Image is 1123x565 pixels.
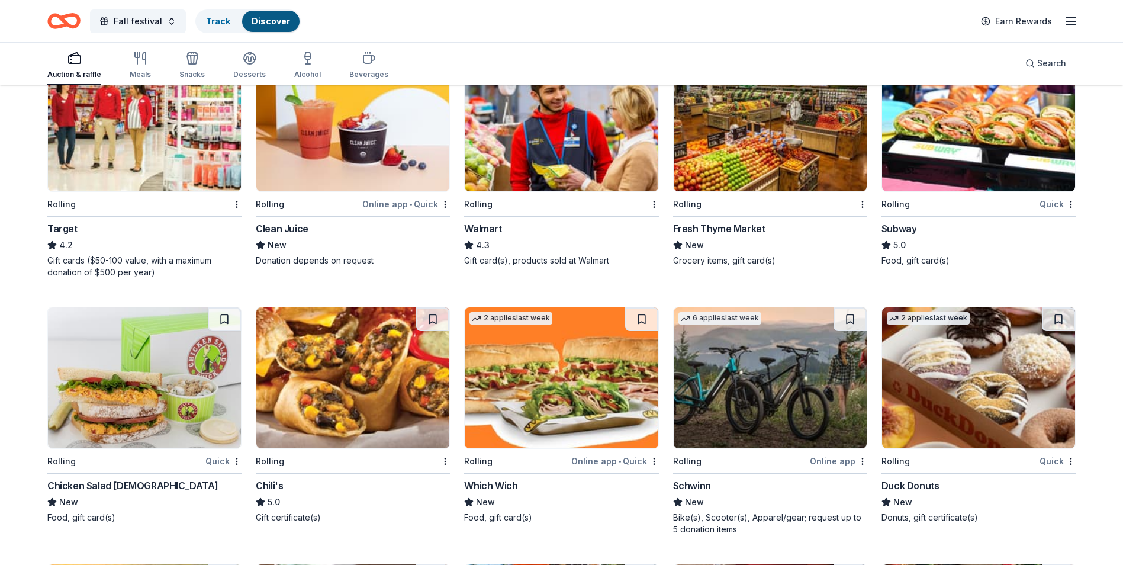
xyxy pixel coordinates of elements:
div: Rolling [464,197,493,211]
button: TrackDiscover [195,9,301,33]
a: Image for Fresh Thyme MarketRollingFresh Thyme MarketNewGrocery items, gift card(s) [673,50,867,267]
div: Rolling [256,454,284,468]
div: Clean Juice [256,221,308,236]
div: Gift certificate(s) [256,512,450,524]
a: Image for Subway1 applylast weekRollingQuickSubway5.0Food, gift card(s) [881,50,1076,267]
a: Image for Duck Donuts2 applieslast weekRollingQuickDuck DonutsNewDonuts, gift certificate(s) [881,307,1076,524]
a: Image for Schwinn6 applieslast weekRollingOnline appSchwinnNewBike(s), Scooter(s), Apparel/gear; ... [673,307,867,535]
img: Image for Chili's [256,307,449,448]
div: Chicken Salad [DEMOGRAPHIC_DATA] [47,479,218,493]
div: Fresh Thyme Market [673,221,765,236]
a: Image for Which Wich2 applieslast weekRollingOnline app•QuickWhich WichNewFood, gift card(s) [464,307,658,524]
div: Quick [205,454,242,468]
div: Auction & raffle [47,70,101,79]
div: 6 applies last week [678,312,761,325]
div: Rolling [47,197,76,211]
a: Image for Chicken Salad ChickRollingQuickChicken Salad [DEMOGRAPHIC_DATA]NewFood, gift card(s) [47,307,242,524]
span: 4.2 [59,238,73,252]
button: Meals [130,46,151,85]
div: Gift card(s), products sold at Walmart [464,255,658,267]
div: Subway [881,221,917,236]
button: Fall festival [90,9,186,33]
img: Image for Clean Juice [256,50,449,191]
div: Chili's [256,479,283,493]
span: New [685,495,704,509]
span: • [619,457,621,466]
div: Rolling [256,197,284,211]
span: 4.3 [476,238,490,252]
div: 2 applies last week [469,312,552,325]
a: Image for Clean Juice1 applylast weekRollingOnline app•QuickClean JuiceNewDonation depends on req... [256,50,450,267]
span: • [410,200,412,209]
img: Image for Fresh Thyme Market [674,50,867,191]
div: 2 applies last week [887,312,970,325]
a: Image for Chili'sRollingChili's5.0Gift certificate(s) [256,307,450,524]
a: Home [47,7,81,35]
a: Image for Walmart1 applylast weekRollingWalmart4.3Gift card(s), products sold at Walmart [464,50,658,267]
div: Quick [1040,454,1076,468]
div: Online app [810,454,867,468]
span: Fall festival [114,14,162,28]
button: Alcohol [294,46,321,85]
div: Rolling [47,454,76,468]
div: Schwinn [673,479,711,493]
span: 5.0 [268,495,280,509]
div: Quick [1040,197,1076,211]
img: Image for Target [48,50,241,191]
div: Walmart [464,221,501,236]
div: Rolling [464,454,493,468]
div: Meals [130,70,151,79]
div: Target [47,221,78,236]
div: Food, gift card(s) [47,512,242,524]
a: Track [206,16,230,26]
div: Donuts, gift certificate(s) [881,512,1076,524]
a: Image for Target2 applieslast weekRollingTarget4.2Gift cards ($50-100 value, with a maximum donat... [47,50,242,278]
div: Rolling [673,197,702,211]
span: New [59,495,78,509]
button: Desserts [233,46,266,85]
button: Beverages [349,46,388,85]
img: Image for Schwinn [674,307,867,448]
div: Gift cards ($50-100 value, with a maximum donation of $500 per year) [47,255,242,278]
span: New [893,495,912,509]
span: Search [1037,56,1066,70]
div: Bike(s), Scooter(s), Apparel/gear; request up to 5 donation items [673,512,867,535]
span: New [268,238,287,252]
img: Image for Subway [882,50,1075,191]
div: Beverages [349,70,388,79]
div: Rolling [881,197,910,211]
button: Search [1016,52,1076,75]
div: Food, gift card(s) [881,255,1076,267]
div: Donation depends on request [256,255,450,267]
img: Image for Duck Donuts [882,307,1075,448]
img: Image for Walmart [465,50,658,191]
div: Food, gift card(s) [464,512,658,524]
div: Which Wich [464,479,517,493]
span: New [476,495,495,509]
div: Grocery items, gift card(s) [673,255,867,267]
span: 5.0 [893,238,906,252]
div: Rolling [673,454,702,468]
div: Duck Donuts [881,479,939,493]
div: Snacks [179,70,205,79]
span: New [685,238,704,252]
a: Discover [252,16,290,26]
a: Earn Rewards [974,11,1059,32]
img: Image for Which Wich [465,307,658,448]
button: Snacks [179,46,205,85]
button: Auction & raffle [47,46,101,85]
div: Online app Quick [362,197,450,211]
img: Image for Chicken Salad Chick [48,307,241,448]
div: Rolling [881,454,910,468]
div: Alcohol [294,70,321,79]
div: Desserts [233,70,266,79]
div: Online app Quick [571,454,659,468]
